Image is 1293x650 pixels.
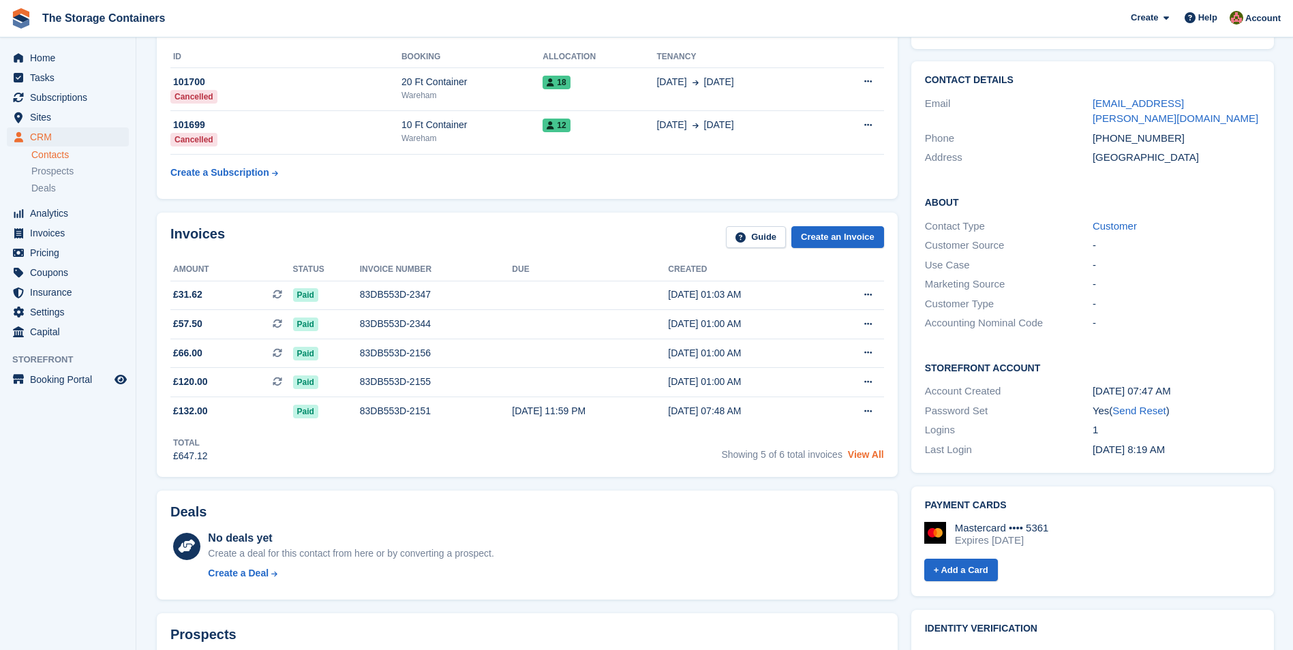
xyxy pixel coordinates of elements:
img: Kirsty Simpson [1230,11,1243,25]
span: Paid [293,375,318,389]
h2: Deals [170,504,207,520]
th: Allocation [543,46,656,68]
div: No deals yet [208,530,493,546]
div: Last Login [925,442,1093,458]
th: Created [668,259,823,281]
span: Booking Portal [30,370,112,389]
div: 1 [1093,422,1260,438]
span: ( ) [1109,405,1169,416]
a: menu [7,263,129,282]
div: Logins [925,422,1093,438]
span: Deals [31,182,56,195]
div: 83DB553D-2156 [360,346,513,360]
a: menu [7,283,129,302]
div: Mastercard •••• 5361 [955,522,1049,534]
th: Due [512,259,668,281]
span: [DATE] [656,75,686,89]
div: Wareham [401,132,543,144]
a: [EMAIL_ADDRESS][PERSON_NAME][DOMAIN_NAME] [1093,97,1258,125]
span: Paid [293,347,318,360]
a: menu [7,223,129,243]
img: stora-icon-8386f47178a22dfd0bd8f6a31ec36ba5ce8667c1dd55bd0f319d3a0aa187defe.svg [11,8,31,29]
div: [DATE] 01:00 AM [668,375,823,389]
span: Coupons [30,263,112,282]
th: Invoice number [360,259,513,281]
div: Yes [1093,403,1260,419]
h2: Identity verification [925,623,1260,634]
th: Booking [401,46,543,68]
div: Marketing Source [925,277,1093,292]
a: menu [7,48,129,67]
a: + Add a Card [924,559,998,581]
div: [DATE] 01:00 AM [668,346,823,360]
a: menu [7,370,129,389]
a: Create a Subscription [170,160,278,185]
div: Create a Subscription [170,166,269,180]
div: [PHONE_NUMBER] [1093,131,1260,146]
span: £120.00 [173,375,208,389]
div: - [1093,258,1260,273]
div: Phone [925,131,1093,146]
div: [DATE] 11:59 PM [512,404,668,418]
span: [DATE] [704,75,734,89]
span: £132.00 [173,404,208,418]
div: Use Case [925,258,1093,273]
div: [DATE] 07:48 AM [668,404,823,418]
a: Create a Deal [208,566,493,581]
h2: Storefront Account [925,360,1260,374]
img: Mastercard Logo [924,522,946,544]
div: Expires [DATE] [955,534,1049,546]
h2: Contact Details [925,75,1260,86]
span: [DATE] [704,118,734,132]
div: Total [173,437,208,449]
div: Cancelled [170,90,217,104]
span: CRM [30,127,112,146]
div: [DATE] 01:00 AM [668,317,823,331]
a: Contacts [31,149,129,161]
a: menu [7,68,129,87]
span: Invoices [30,223,112,243]
span: £31.62 [173,288,202,302]
span: Insurance [30,283,112,302]
span: Subscriptions [30,88,112,107]
a: menu [7,243,129,262]
a: menu [7,322,129,341]
span: Capital [30,322,112,341]
span: Help [1198,11,1217,25]
h2: About [925,195,1260,208]
a: The Storage Containers [37,7,170,29]
div: - [1093,315,1260,331]
span: [DATE] [656,118,686,132]
h2: Payment cards [925,500,1260,511]
span: Settings [30,303,112,322]
span: Pricing [30,243,112,262]
th: Tenancy [656,46,822,68]
div: 101700 [170,75,401,89]
div: Cancelled [170,133,217,146]
span: Storefront [12,353,136,367]
a: Customer [1093,220,1137,232]
span: Analytics [30,204,112,223]
div: Wareham [401,89,543,102]
a: menu [7,127,129,146]
div: Customer Source [925,238,1093,253]
span: £66.00 [173,346,202,360]
span: Account [1245,12,1281,25]
th: Status [293,259,360,281]
div: Address [925,150,1093,166]
span: £57.50 [173,317,202,331]
div: £647.12 [173,449,208,463]
span: 12 [543,119,570,132]
div: - [1093,238,1260,253]
div: - [1093,277,1260,292]
div: 83DB553D-2347 [360,288,513,302]
div: 83DB553D-2344 [360,317,513,331]
span: Paid [293,405,318,418]
a: menu [7,108,129,127]
a: Create an Invoice [791,226,884,249]
span: 18 [543,76,570,89]
time: 2025-08-15 07:19:36 UTC [1093,444,1165,455]
span: Prospects [31,165,74,178]
span: Sites [30,108,112,127]
div: - [1093,296,1260,312]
